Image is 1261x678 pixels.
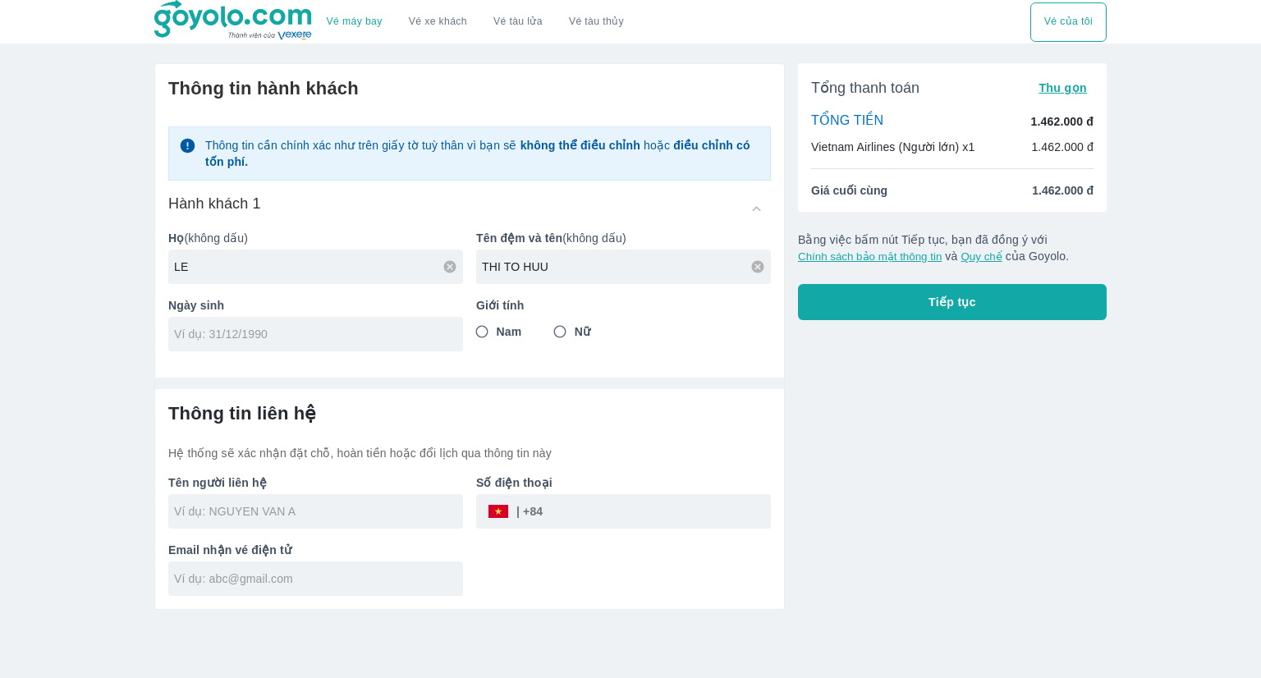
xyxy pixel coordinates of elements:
[174,326,447,342] input: Ví dụ: 31/12/1990
[1030,2,1107,42] button: Vé của tôi
[480,2,556,42] a: Vé tàu lửa
[811,112,883,131] p: TỔNG TIỀN
[1031,139,1094,155] p: 1.462.000 đ
[476,230,771,246] p: (không dấu)
[520,139,640,152] strong: không thể điều chỉnh
[811,139,974,155] p: Vietnam Airlines (Người lớn) x1
[327,16,383,28] a: Vé máy bay
[168,297,463,314] p: Ngày sinh
[556,2,637,42] button: Vé tàu thủy
[798,284,1107,320] button: Tiếp tục
[1031,113,1094,130] p: 1.462.000 đ
[798,231,1107,264] p: Bằng việc bấm nút Tiếp tục, bạn đã đồng ý với và của Goyolo.
[476,231,562,245] b: Tên đệm và tên
[205,137,760,170] p: Thông tin cần chính xác như trên giấy tờ tuỳ thân vì bạn sẽ hoặc
[168,77,771,100] h6: Thông tin hành khách
[482,259,771,275] input: Ví dụ: VAN A
[174,259,463,275] input: Ví dụ: NGUYEN
[497,323,522,340] span: Nam
[168,231,184,245] b: Họ
[1032,182,1094,199] span: 1.462.000 đ
[476,297,771,314] p: Giới tính
[811,182,887,199] span: Giá cuối cùng
[174,503,463,520] input: Ví dụ: NGUYEN VAN A
[1030,2,1107,42] div: choose transportation mode
[314,2,637,42] div: choose transportation mode
[409,16,467,28] a: Vé xe khách
[168,194,261,213] h6: Hành khách 1
[168,476,267,489] b: Tên người liên hệ
[961,250,1002,263] button: Quy chế
[168,543,291,557] b: Email nhận vé điện tử
[174,570,463,587] input: Ví dụ: abc@gmail.com
[1039,81,1087,94] span: Thu gọn
[798,250,942,263] button: Chính sách bảo mật thông tin
[168,402,771,425] h6: Thông tin liên hệ
[168,445,771,461] p: Hệ thống sẽ xác nhận đặt chỗ, hoàn tiền hoặc đổi lịch qua thông tin này
[168,230,463,246] p: (không dấu)
[476,476,553,489] b: Số điện thoại
[575,323,590,340] span: Nữ
[929,294,976,310] span: Tiếp tục
[1032,76,1094,99] button: Thu gọn
[811,78,919,98] span: Tổng thanh toán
